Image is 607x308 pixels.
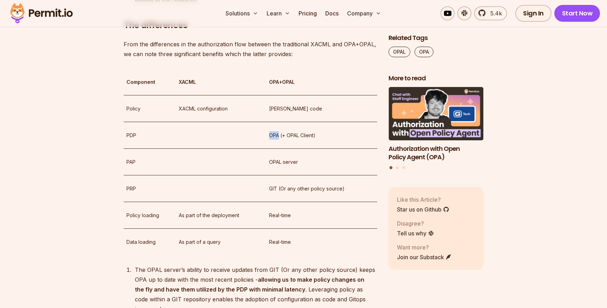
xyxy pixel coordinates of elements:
p: Policy [126,105,173,113]
a: Start Now [554,5,600,22]
button: Company [344,6,384,20]
p: Real-time [269,238,374,246]
img: Authorization with Open Policy Agent (OPA) [389,87,483,140]
strong: Component [126,79,155,85]
strong: XACML [179,79,196,85]
p: PRP [126,185,173,193]
h2: Related Tags [389,34,483,42]
a: Star us on Github [397,205,449,214]
p: Disagree? [397,219,434,228]
p: Real-time [269,211,374,220]
span: 5.4k [486,9,502,18]
a: Docs [322,6,341,20]
h2: More to read [389,74,483,83]
button: Learn [264,6,293,20]
a: Sign In [515,5,551,22]
p: From the differences in the authorization flow between the traditional XACML and OPA+OPAL, we can... [124,39,377,59]
p: PDP [126,131,173,140]
p: Like this Article? [397,195,449,204]
p: [PERSON_NAME] code [269,105,374,113]
p: Want more? [397,243,452,252]
li: 1 of 3 [389,87,483,162]
a: OPA [415,47,433,57]
p: XACML configuration [179,105,263,113]
p: Policy loading [126,211,173,220]
p: PAP [126,158,173,166]
button: Go to slide 3 [402,166,405,169]
a: Tell us why [397,229,434,237]
a: Authorization with Open Policy Agent (OPA)Authorization with Open Policy Agent (OPA) [389,87,483,162]
p: OPAL server [269,158,374,166]
p: Data loading [126,238,173,246]
button: Go to slide 2 [396,166,399,169]
a: OPAL [389,47,410,57]
a: Pricing [296,6,320,20]
div: Posts [389,87,483,170]
strong: OPA+OPAL [269,79,295,85]
a: 5.4k [474,6,507,20]
button: Solutions [223,6,261,20]
p: OPA (+ OPAL Client) [269,131,374,140]
img: Permit logo [7,1,76,25]
p: As part of a query [179,238,263,246]
button: Go to slide 1 [390,166,393,169]
p: As part of the deployment [179,211,263,220]
p: GIT (Or any other policy source) [269,185,374,193]
h3: Authorization with Open Policy Agent (OPA) [389,144,483,162]
a: Join our Substack [397,253,452,261]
